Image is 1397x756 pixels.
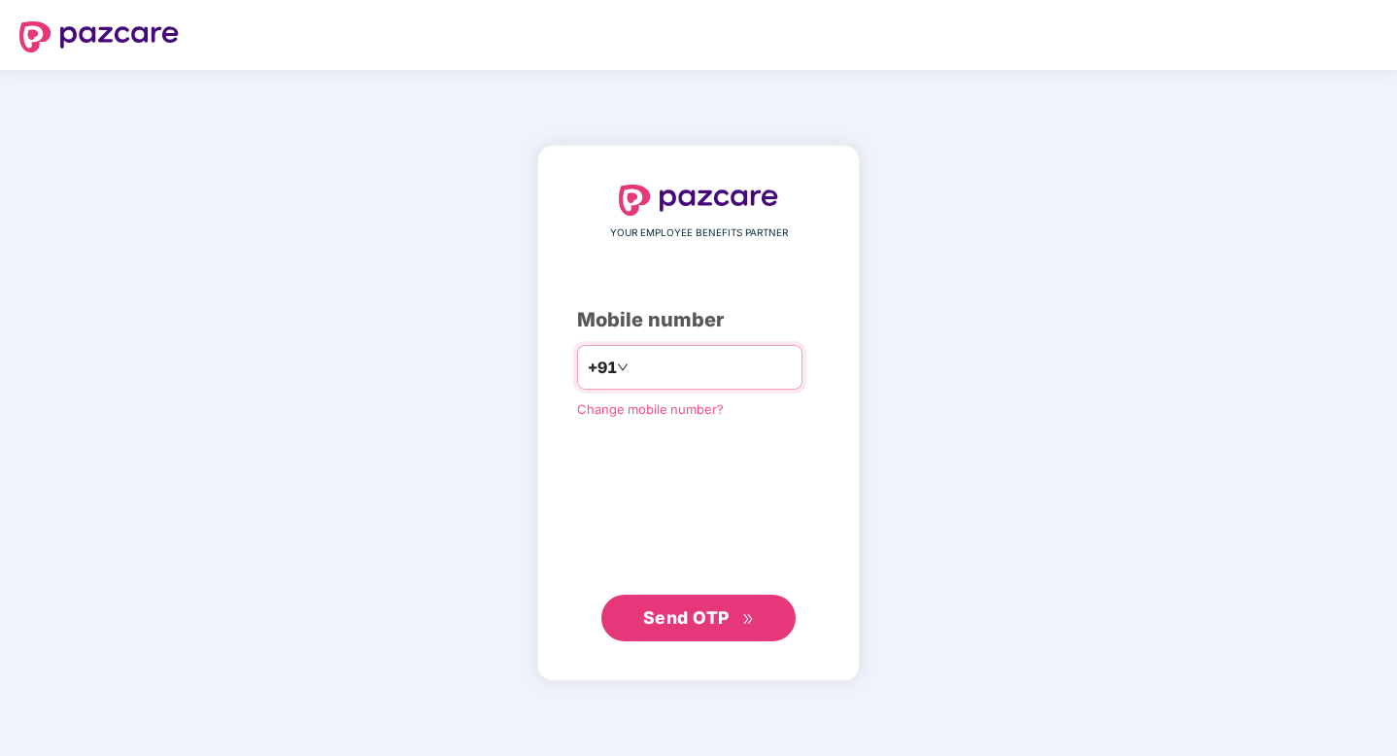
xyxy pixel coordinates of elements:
[643,607,730,628] span: Send OTP
[617,361,629,373] span: down
[588,356,617,380] span: +91
[577,401,724,417] a: Change mobile number?
[610,225,788,241] span: YOUR EMPLOYEE BENEFITS PARTNER
[742,613,755,626] span: double-right
[577,305,820,335] div: Mobile number
[19,21,179,52] img: logo
[619,185,778,216] img: logo
[601,595,796,641] button: Send OTPdouble-right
